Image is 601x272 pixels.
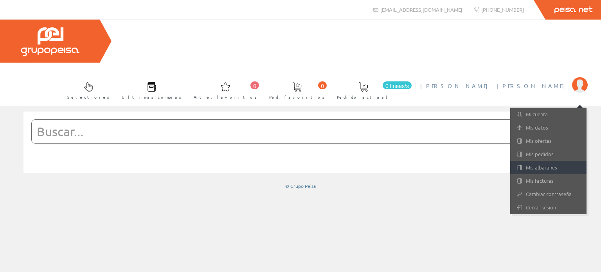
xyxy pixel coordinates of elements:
[285,183,316,189] font: © Grupo Peisa
[321,83,324,89] font: 0
[114,76,185,104] a: Últimas compras
[67,94,110,100] font: Selectores
[526,137,552,144] font: Mis ofertas
[481,6,524,13] font: [PHONE_NUMBER]
[194,94,257,100] font: Arte. favoritos
[420,76,588,83] a: [PERSON_NAME] [PERSON_NAME]
[380,6,462,13] font: [EMAIL_ADDRESS][DOMAIN_NAME]
[510,187,587,201] a: Cambiar contraseña
[385,83,409,89] font: 0 líneas/s
[526,204,556,211] font: Cerrar sesión
[122,94,182,100] font: Últimas compras
[510,174,587,187] a: Mis facturas
[526,164,557,171] font: Mis albaranes
[526,150,554,158] font: Mis pedidos
[526,124,548,131] font: Mis datos
[526,177,554,184] font: Mis facturas
[420,82,568,89] font: [PERSON_NAME] [PERSON_NAME]
[510,201,587,214] a: Cerrar sesión
[526,190,572,198] font: Cambiar contraseña
[510,161,587,174] a: Mis albaranes
[510,148,587,161] a: Mis pedidos
[269,94,325,100] font: Ped. favoritos
[253,83,256,89] font: 0
[510,134,587,148] a: Mis ofertas
[32,120,550,143] input: Buscar...
[510,108,587,121] a: Mi cuenta
[21,27,79,56] img: Grupo Peisa
[510,121,587,134] a: Mis datos
[337,94,390,100] font: Pedido actual
[59,76,113,104] a: Selectores
[526,110,548,118] font: Mi cuenta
